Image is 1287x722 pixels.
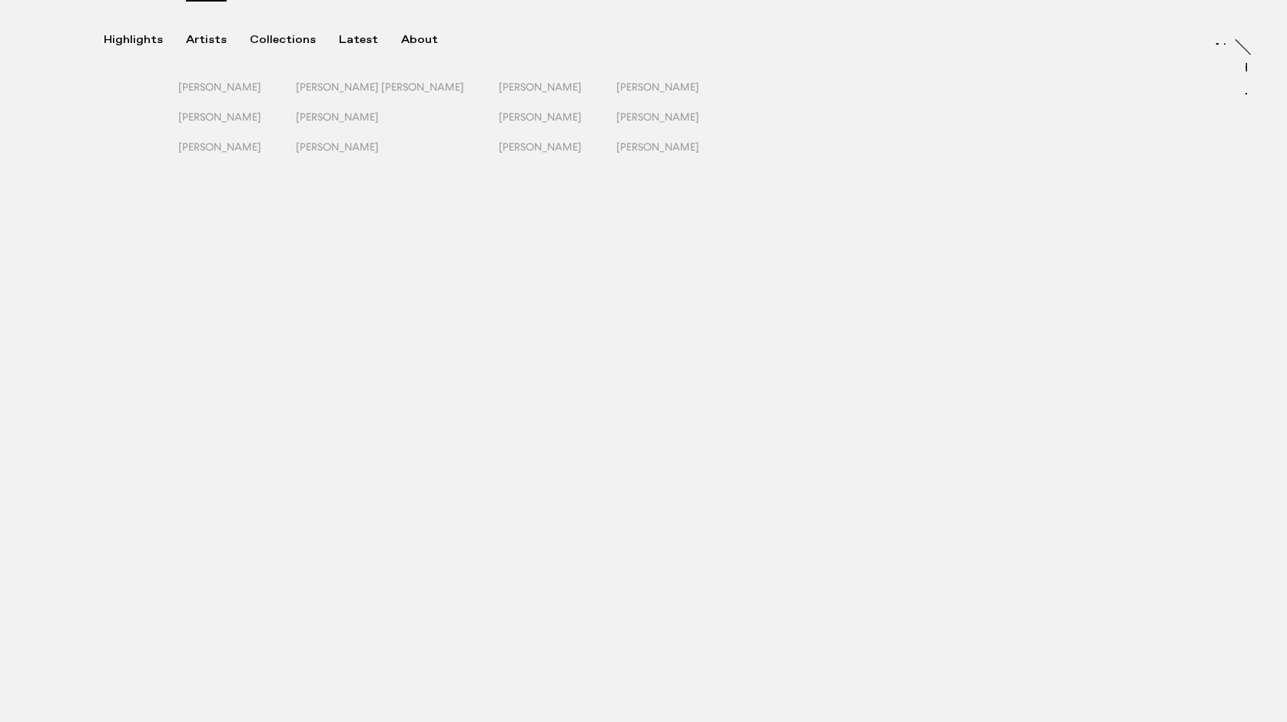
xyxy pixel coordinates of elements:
span: [PERSON_NAME] [178,111,261,123]
div: Trayler [1236,62,1248,108]
button: [PERSON_NAME] [296,111,499,141]
div: About [401,33,438,47]
button: [PERSON_NAME] [616,111,734,141]
button: [PERSON_NAME] [499,141,616,171]
button: [PERSON_NAME] [296,141,499,171]
a: Trayler [1246,62,1261,125]
a: At [1212,29,1228,45]
button: [PERSON_NAME] [PERSON_NAME] [296,81,499,111]
button: [PERSON_NAME] [616,141,734,171]
span: [PERSON_NAME] [616,141,699,153]
span: [PERSON_NAME] [499,111,582,123]
span: [PERSON_NAME] [616,81,699,93]
button: [PERSON_NAME] [499,111,616,141]
span: [PERSON_NAME] [296,141,379,153]
div: Latest [339,33,378,47]
div: Collections [250,33,316,47]
button: [PERSON_NAME] [616,81,734,111]
button: About [401,33,461,47]
button: [PERSON_NAME] [499,81,616,111]
button: [PERSON_NAME] [178,141,296,171]
span: [PERSON_NAME] [PERSON_NAME] [296,81,464,93]
button: [PERSON_NAME] [178,81,296,111]
button: Collections [250,33,339,47]
span: [PERSON_NAME] [178,141,261,153]
span: [PERSON_NAME] [499,141,582,153]
span: [PERSON_NAME] [616,111,699,123]
span: [PERSON_NAME] [499,81,582,93]
div: Artists [186,33,227,47]
span: [PERSON_NAME] [296,111,379,123]
button: [PERSON_NAME] [178,111,296,141]
div: Highlights [104,33,163,47]
button: Highlights [104,33,186,47]
button: Artists [186,33,250,47]
button: Latest [339,33,401,47]
span: [PERSON_NAME] [178,81,261,93]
